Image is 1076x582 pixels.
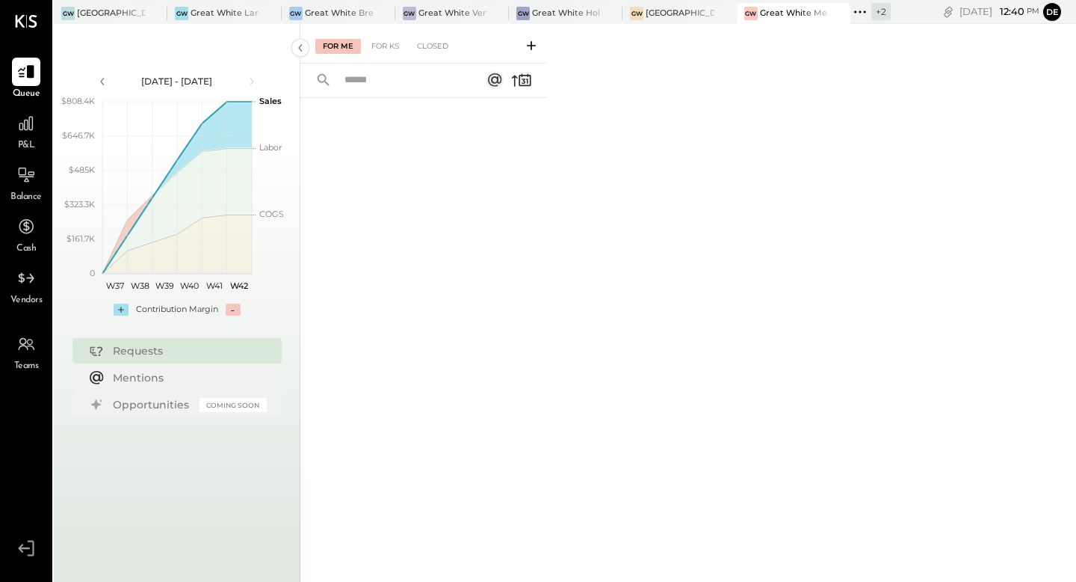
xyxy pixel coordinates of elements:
a: Vendors [1,264,52,307]
a: Cash [1,212,52,256]
span: Cash [16,242,36,256]
text: W37 [105,281,123,291]
div: Great White Brentwood [305,7,373,19]
div: GW [630,7,643,20]
div: Great White Larchmont [191,7,259,19]
div: GW [744,7,758,20]
div: Opportunities [113,397,192,412]
div: GW [289,7,303,20]
div: For Me [315,39,361,54]
div: GW [61,7,75,20]
a: P&L [1,109,52,153]
button: De [1043,3,1061,21]
text: W42 [230,281,248,291]
div: GW [175,7,188,20]
text: W39 [155,281,173,291]
text: W38 [130,281,149,291]
div: GW [516,7,530,20]
span: pm [1027,6,1039,16]
div: Mentions [113,370,259,385]
text: $485K [69,165,95,175]
span: Queue [13,88,40,101]
text: 0 [90,268,95,278]
text: $161.7K [67,233,95,244]
div: [GEOGRAPHIC_DATA] [77,7,145,19]
span: P&L [18,139,35,153]
div: + 2 [871,3,891,20]
span: Vendors [10,294,43,307]
a: Balance [1,161,52,204]
text: COGS [259,209,284,219]
div: + [114,304,129,316]
div: For KS [364,39,406,54]
div: - [226,304,241,316]
text: W40 [180,281,199,291]
text: $323.3K [64,199,95,209]
div: Great White Venice [418,7,486,19]
text: $808.4K [61,96,95,106]
text: $646.7K [62,130,95,141]
div: [DATE] [959,4,1039,19]
div: [DATE] - [DATE] [114,75,241,88]
text: Labor [259,142,282,153]
div: Contribution Margin [136,304,218,316]
span: Balance [10,191,42,204]
div: Great White Melrose [760,7,828,19]
a: Queue [1,58,52,101]
text: W41 [206,281,223,291]
div: copy link [941,4,956,19]
div: GW [403,7,416,20]
div: Coming Soon [200,398,267,412]
div: Closed [409,39,456,54]
div: Requests [113,343,259,358]
span: 12 : 40 [995,4,1024,19]
text: Sales [259,96,282,106]
div: Great White Holdings [532,7,600,19]
div: [GEOGRAPHIC_DATA] [646,7,714,19]
a: Teams [1,330,52,373]
span: Teams [14,360,39,373]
